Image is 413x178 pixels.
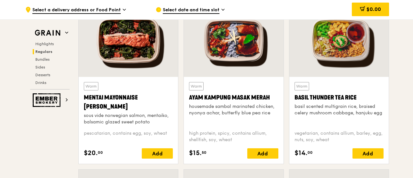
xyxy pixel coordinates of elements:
div: pescatarian, contains egg, soy, wheat [84,130,173,143]
div: Warm [84,82,98,90]
div: Mentai Mayonnaise [PERSON_NAME] [84,93,173,111]
span: Drinks [35,80,46,85]
span: $0.00 [366,6,381,12]
span: Desserts [35,73,50,77]
div: Basil Thunder Tea Rice [295,93,384,102]
span: 00 [307,150,313,155]
span: 00 [98,150,103,155]
span: Bundles [35,57,50,62]
span: Sides [35,65,45,69]
span: $15. [189,148,202,158]
div: Add [247,148,278,159]
div: vegetarian, contains allium, barley, egg, nuts, soy, wheat [295,130,384,143]
span: Highlights [35,42,54,46]
div: Warm [189,82,204,90]
div: Add [352,148,384,159]
div: housemade sambal marinated chicken, nyonya achar, butterfly blue pea rice [189,103,278,116]
div: Ayam Kampung Masak Merah [189,93,278,102]
div: Add [142,148,173,159]
span: Select date and time slot [163,7,219,14]
span: Regulars [35,49,52,54]
img: Grain web logo [33,27,62,39]
span: $14. [295,148,307,158]
div: sous vide norwegian salmon, mentaiko, balsamic glazed sweet potato [84,112,173,125]
div: Warm [295,82,309,90]
div: basil scented multigrain rice, braised celery mushroom cabbage, hanjuku egg [295,103,384,116]
img: Ember Smokery web logo [33,93,62,107]
span: $20. [84,148,98,158]
span: 50 [202,150,206,155]
span: Select a delivery address or Food Point [32,7,121,14]
div: high protein, spicy, contains allium, shellfish, soy, wheat [189,130,278,143]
